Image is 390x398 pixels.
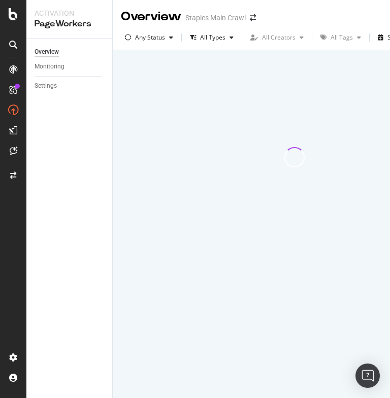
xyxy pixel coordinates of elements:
[121,8,181,25] div: Overview
[35,81,57,91] div: Settings
[35,61,105,72] a: Monitoring
[316,29,365,46] button: All Tags
[35,47,59,57] div: Overview
[355,364,380,388] div: Open Intercom Messenger
[185,13,246,23] div: Staples Main Crawl
[121,29,177,46] button: Any Status
[35,18,104,30] div: PageWorkers
[35,8,104,18] div: Activation
[246,29,308,46] button: All Creators
[35,47,105,57] a: Overview
[262,34,296,41] div: All Creators
[35,61,64,72] div: Monitoring
[331,34,353,41] div: All Tags
[200,34,225,41] div: All Types
[186,29,238,46] button: All Types
[135,34,165,41] div: Any Status
[250,14,256,21] div: arrow-right-arrow-left
[35,81,105,91] a: Settings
